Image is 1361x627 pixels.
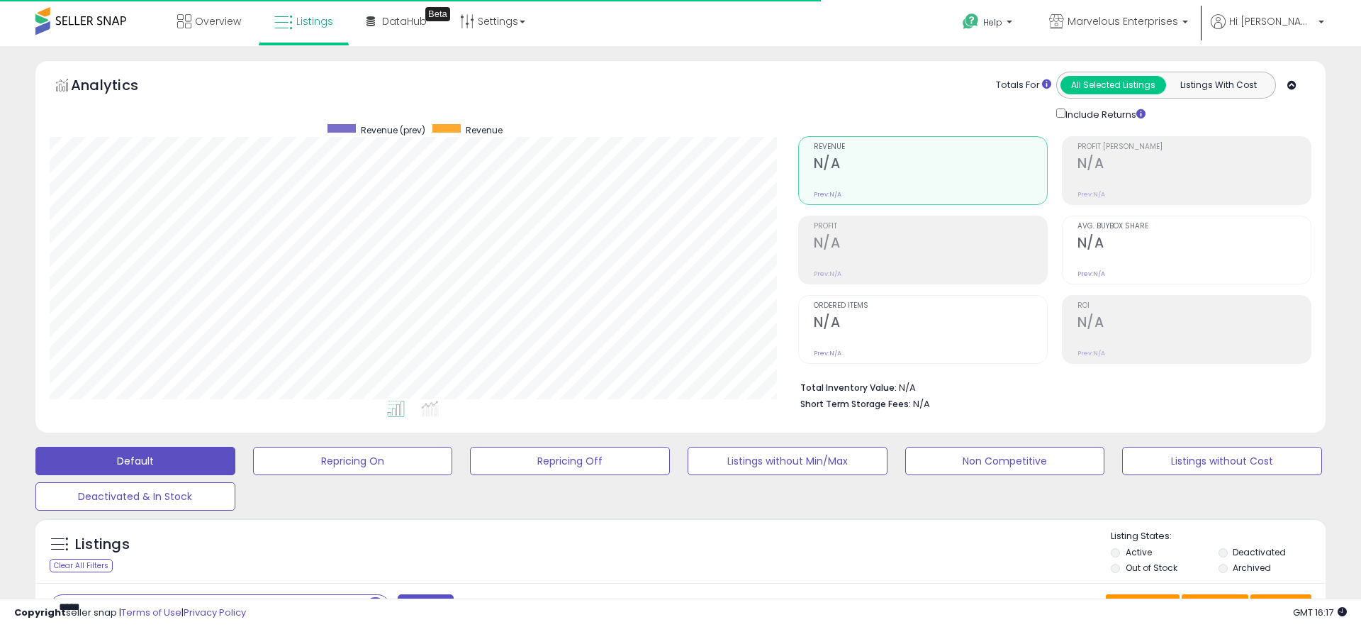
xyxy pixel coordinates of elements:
span: Revenue [466,124,503,136]
span: Listings [296,14,333,28]
div: Tooltip anchor [425,7,450,21]
button: Repricing Off [470,447,670,475]
button: All Selected Listings [1060,76,1166,94]
h2: N/A [814,235,1047,254]
button: Columns [1182,594,1248,618]
span: ROI [1077,302,1311,310]
h2: N/A [1077,314,1311,333]
h2: N/A [1077,235,1311,254]
h2: N/A [814,314,1047,333]
button: Filters [398,594,453,619]
small: Prev: N/A [1077,190,1105,199]
div: Include Returns [1046,106,1163,122]
label: Out of Stock [1126,562,1177,574]
span: Ordered Items [814,302,1047,310]
label: Archived [1233,562,1271,574]
span: N/A [913,397,930,411]
div: Totals For [996,79,1051,92]
button: Repricing On [253,447,453,475]
p: Listing States: [1111,530,1325,543]
label: Deactivated [1233,546,1286,558]
span: 2025-09-11 16:17 GMT [1293,606,1347,619]
h5: Analytics [71,75,166,99]
span: Revenue [814,143,1047,151]
span: DataHub [382,14,427,28]
span: Revenue (prev) [361,124,425,136]
div: Clear All Filters [50,559,113,572]
h2: N/A [814,155,1047,174]
small: Prev: N/A [1077,349,1105,357]
h2: N/A [1077,155,1311,174]
span: Avg. Buybox Share [1077,223,1311,231]
button: Actions [1250,594,1311,618]
button: Listings without Min/Max [688,447,887,475]
button: Deactivated & In Stock [35,482,235,511]
button: Default [35,447,235,475]
a: Help [951,2,1026,46]
li: N/A [800,378,1301,395]
small: Prev: N/A [814,190,841,199]
button: Save View [1106,594,1180,618]
span: Profit [814,223,1047,231]
small: Prev: N/A [1077,270,1105,278]
button: Listings without Cost [1122,447,1322,475]
span: Profit [PERSON_NAME] [1077,143,1311,151]
button: Listings With Cost [1165,76,1271,94]
span: Hi [PERSON_NAME] [1229,14,1314,28]
small: Prev: N/A [814,270,841,278]
b: Total Inventory Value: [800,382,897,394]
div: seller snap | | [14,606,246,620]
span: Marvelous Enterprises [1068,14,1178,28]
button: Non Competitive [905,447,1105,475]
label: Active [1126,546,1152,558]
span: Overview [195,14,241,28]
span: Help [983,16,1002,28]
h5: Listings [75,535,130,555]
a: Hi [PERSON_NAME] [1211,14,1324,46]
b: Short Term Storage Fees: [800,398,911,410]
small: Prev: N/A [814,349,841,357]
i: Get Help [962,13,980,30]
strong: Copyright [14,606,66,619]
